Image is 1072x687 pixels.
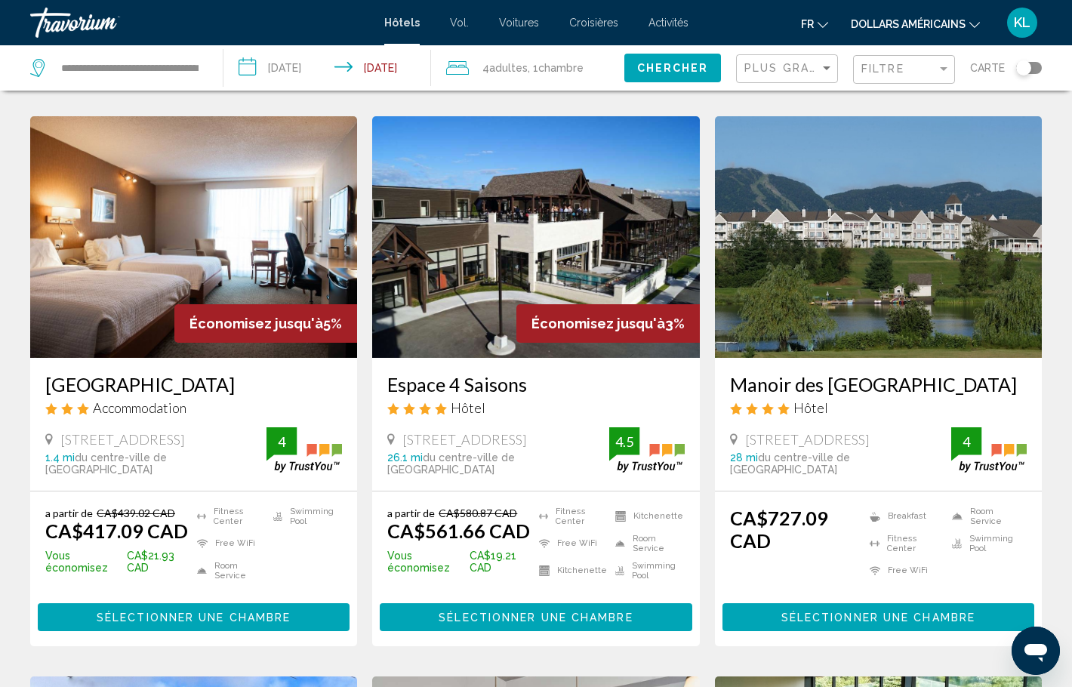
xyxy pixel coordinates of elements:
[722,603,1034,631] button: Sélectionner une chambre
[531,316,665,331] span: Économisez jusqu'à
[648,17,688,29] a: Activités
[384,17,420,29] a: Hôtels
[944,507,1027,526] li: Room Service
[266,507,342,526] li: Swimming Pool
[730,451,850,476] span: du centre-ville de [GEOGRAPHIC_DATA]
[387,399,684,416] div: 4 star Hotel
[387,451,515,476] span: du centre-ville de [GEOGRAPHIC_DATA]
[861,63,904,75] span: Filtre
[189,561,266,581] li: Room Service
[372,116,699,358] img: Hotel image
[951,433,981,451] div: 4
[380,607,692,624] a: Sélectionner une chambre
[97,612,291,624] span: Sélectionner une chambre
[1003,7,1042,39] button: Menu utilisateur
[730,507,828,552] ins: CA$727.09 CAD
[45,519,188,542] ins: CA$417.09 CAD
[60,431,185,448] span: [STREET_ADDRESS]
[1005,61,1042,75] button: Toggle map
[569,17,618,29] a: Croisières
[531,507,608,526] li: Fitness Center
[528,57,584,79] span: , 1
[609,427,685,472] img: trustyou-badge.svg
[30,116,357,358] img: Hotel image
[745,431,870,448] span: [STREET_ADDRESS]
[744,63,833,75] mat-select: Sort by
[387,519,530,542] ins: CA$561.66 CAD
[538,62,584,74] span: Chambre
[730,373,1027,396] a: Manoir des [GEOGRAPHIC_DATA]
[730,399,1027,416] div: 4 star Hotel
[516,304,700,343] div: 3%
[387,451,423,464] span: 26.1 mi
[97,507,175,519] del: CA$439.02 CAD
[801,13,828,35] button: Changer de langue
[387,550,531,574] p: CA$19.21 CAD
[402,431,527,448] span: [STREET_ADDRESS]
[715,116,1042,358] img: Hotel image
[793,399,828,416] span: Hôtel
[451,399,485,416] span: Hôtel
[482,57,528,79] span: 4
[531,561,608,581] li: Kitchenette
[862,507,944,526] li: Breakfast
[608,534,684,553] li: Room Service
[1012,627,1060,675] iframe: Bouton de lancement de la fenêtre de messagerie
[93,399,186,416] span: Accommodation
[862,534,944,553] li: Fitness Center
[266,433,297,451] div: 4
[781,612,975,624] span: Sélectionner une chambre
[608,507,684,526] li: Kitchenette
[450,17,469,29] font: Vol.
[439,507,517,519] del: CA$580.87 CAD
[431,45,624,91] button: Travelers: 4 adults, 0 children
[730,451,758,464] span: 28 mi
[851,18,966,30] font: dollars américains
[45,373,342,396] a: [GEOGRAPHIC_DATA]
[223,45,432,91] button: Check-in date: Sep 5, 2025 Check-out date: Sep 7, 2025
[531,534,608,553] li: Free WiFi
[489,62,528,74] span: Adultes
[189,316,323,331] span: Économisez jusqu'à
[499,17,539,29] a: Voitures
[439,612,633,624] span: Sélectionner une chambre
[970,57,1005,79] span: Carte
[38,607,350,624] a: Sélectionner une chambre
[189,507,266,526] li: Fitness Center
[38,603,350,631] button: Sélectionner une chambre
[722,607,1034,624] a: Sélectionner une chambre
[387,550,466,574] span: Vous économisez
[608,561,684,581] li: Swimming Pool
[637,63,709,75] span: Chercher
[853,54,955,85] button: Filter
[387,507,435,519] span: a partir de
[862,561,944,581] li: Free WiFi
[189,534,266,553] li: Free WiFi
[801,18,814,30] font: fr
[45,550,189,574] p: CA$21.93 CAD
[744,62,924,74] span: Plus grandes économies
[609,433,639,451] div: 4.5
[624,54,721,82] button: Chercher
[266,427,342,472] img: trustyou-badge.svg
[380,603,692,631] button: Sélectionner une chambre
[45,507,93,519] span: a partir de
[45,550,123,574] span: Vous économisez
[944,534,1027,553] li: Swimming Pool
[387,373,684,396] a: Espace 4 Saisons
[951,427,1027,472] img: trustyou-badge.svg
[45,399,342,416] div: 3 star Accommodation
[851,13,980,35] button: Changer de devise
[1014,14,1030,30] font: KL
[30,8,369,38] a: Travorium
[174,304,357,343] div: 5%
